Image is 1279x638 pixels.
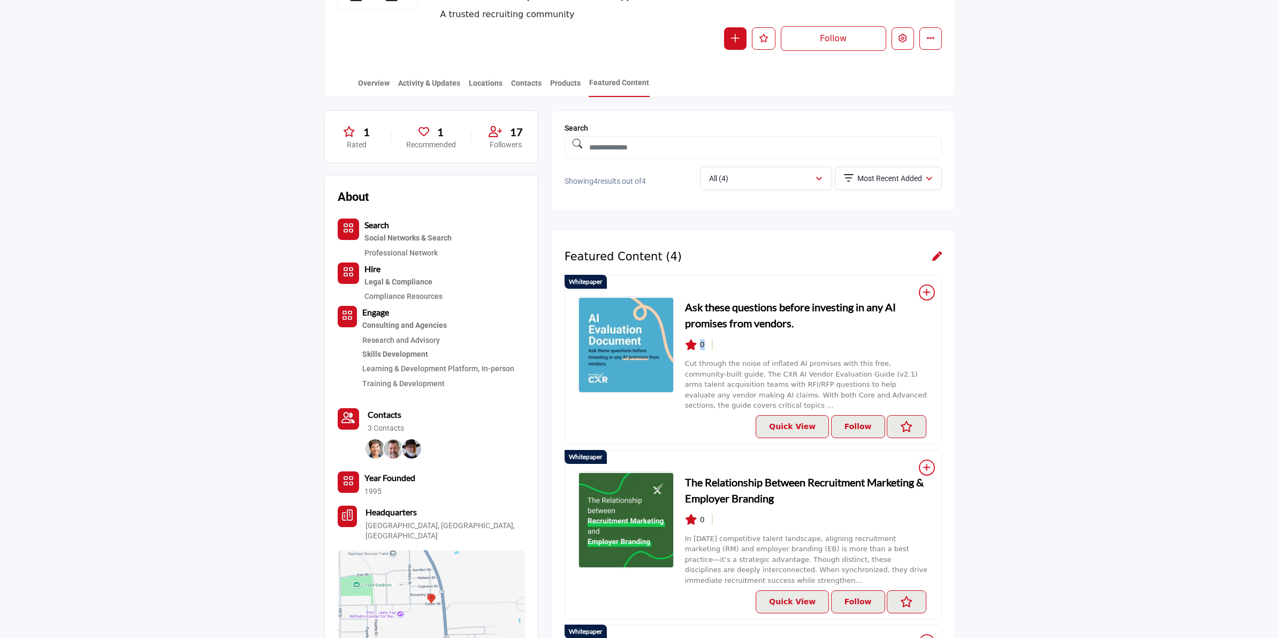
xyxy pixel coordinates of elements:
b: Engage [362,307,389,317]
p: Follow [844,596,872,607]
p: All (4) [709,174,728,184]
span: 4 [642,177,646,185]
div: Programs and platforms focused on the development and enhancement of professional skills and comp... [362,348,525,362]
div: Expert services and agencies providing strategic advice and solutions in talent acquisition and m... [362,319,525,333]
a: Cut through the noise of inflated AI promises with this free, community-built guide. The CXR AI V... [685,359,927,409]
a: The Relationship Between Recruitment Marketing & Employer Branding [578,471,674,568]
b: Hire [364,264,380,274]
a: Link of redirect to contact page [338,408,359,430]
a: Activity & Updates [398,78,461,96]
p: Whitepaper [569,277,603,287]
a: Research and Advisory [362,336,440,344]
p: Whitepaper [569,452,603,462]
a: Skills Development [362,348,525,362]
a: Ask these questions before investing in any AI promises from vendors. [578,296,674,393]
span: A trusted recruiting community [440,8,782,21]
a: Legal & Compliance [364,275,443,289]
a: Professional Network [364,249,438,257]
p: 1995 [364,486,382,497]
a: Consulting and Agencies [362,319,525,333]
a: Products [550,78,581,96]
button: Liked Resource [887,590,926,613]
a: Overview [357,78,390,96]
span: 1 [363,124,370,140]
b: Contacts [368,409,401,419]
button: All (4) [700,167,832,190]
button: Edit company [892,27,914,50]
button: Contact-Employee Icon [338,408,359,430]
button: Category Icon [338,306,357,327]
p: [GEOGRAPHIC_DATA], [GEOGRAPHIC_DATA], [GEOGRAPHIC_DATA] [366,521,525,542]
p: Follow [844,421,872,432]
b: Search [364,220,389,230]
button: Follow [831,415,885,438]
h2: About [338,188,369,206]
a: Compliance Resources [364,292,443,301]
p: Rated [338,140,376,151]
span: 0 [700,339,705,350]
p: Showing results out of [565,176,694,187]
button: Most Recent Added [835,167,942,190]
a: Ask these questions before investing in any AI promises from vendors. [685,299,928,331]
a: Contacts [368,408,401,421]
a: Locations [468,78,503,96]
button: Category Icon [338,219,359,240]
a: Engage [362,309,389,317]
button: Quick View [756,415,829,438]
button: More details [919,27,942,50]
b: Headquarters [366,506,417,519]
div: Platforms that combine social networking and search capabilities for recruitment and professional... [364,231,452,245]
button: Quick View [756,590,829,613]
img: Barb R. [366,439,385,459]
a: Learning & Development Platform, [362,364,479,373]
b: Year Founded [364,471,415,484]
img: The Relationship Between Recruitment Marketing & Employer Branding [578,472,674,568]
span: 0 [700,514,705,526]
div: Resources and services ensuring recruitment practices comply with legal and regulatory requirements. [364,275,443,289]
a: Social Networks & Search [364,231,452,245]
a: Featured Content [589,77,650,97]
img: Gerry C. [402,439,421,459]
button: Headquarter icon [338,506,357,527]
a: The Relationship Between Recruitment Marketing & Employer Branding [685,474,928,506]
p: Most Recent Added [857,174,922,184]
a: In [DATE] competitive talent landscape, aligning recruitment marketing (RM) and employer branding... [685,535,927,584]
p: Quick View [769,421,816,432]
h2: Featured Content (4) [565,250,682,264]
a: 3 Contacts [368,423,404,434]
button: Like [752,27,775,50]
button: Category Icon [338,262,359,284]
p: Recommended [406,140,456,151]
button: No of member icon [338,471,359,493]
span: 1 [437,124,444,140]
button: Follow [831,590,885,613]
a: Hire [364,265,380,274]
p: Quick View [769,596,816,607]
img: Chris H. [384,439,403,459]
span: 17 [510,124,523,140]
p: Whitepaper [569,627,603,636]
img: Ask these questions before investing in any AI promises from vendors. [578,297,674,393]
p: Followers [486,140,525,151]
span: 4 [593,177,598,185]
h1: Search [565,124,942,133]
a: Contacts [511,78,542,96]
button: Liked Resource [887,415,926,438]
button: Follow [781,26,886,51]
a: Search [364,221,389,230]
